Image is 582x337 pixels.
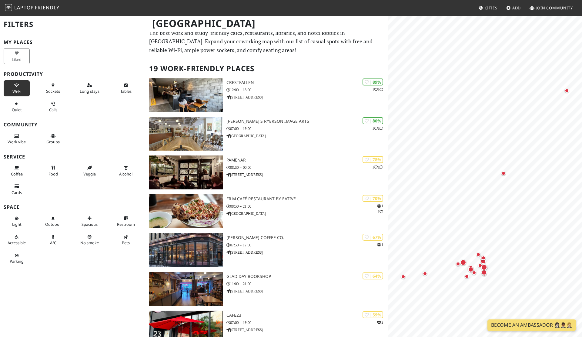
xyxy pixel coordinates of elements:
[377,319,383,325] p: 3
[226,203,388,209] p: 08:30 – 21:00
[454,260,462,268] div: Map marker
[4,71,142,77] h3: Productivity
[477,262,484,269] div: Map marker
[481,270,488,278] div: Map marker
[149,28,384,55] p: The best work and study-friendly cafes, restaurants, libraries, and hotel lobbies in [GEOGRAPHIC_...
[5,4,12,11] img: LaptopFriendly
[363,272,383,279] div: | 64%
[5,3,59,13] a: LaptopFriendly LaptopFriendly
[12,190,22,195] span: Credit cards
[527,2,575,13] a: Join Community
[76,232,102,248] button: No smoke
[145,233,388,267] a: Dineen Coffee Co. | 67% 1 [PERSON_NAME] Coffee Co. 07:30 – 17:00 [STREET_ADDRESS]
[113,213,139,229] button: Restroom
[226,172,388,178] p: [STREET_ADDRESS]
[363,195,383,202] div: | 70%
[480,263,488,272] div: Map marker
[480,269,488,276] div: Map marker
[147,15,387,32] h1: [GEOGRAPHIC_DATA]
[76,213,102,229] button: Spacious
[467,264,475,272] div: Map marker
[120,88,132,94] span: Work-friendly tables
[76,163,102,179] button: Veggie
[8,240,26,245] span: Accessible
[80,240,99,245] span: Smoke free
[479,254,486,262] div: Map marker
[400,273,407,280] div: Map marker
[122,240,130,245] span: Pet friendly
[40,163,66,179] button: Food
[377,203,383,215] p: 1 1
[363,234,383,241] div: | 67%
[145,117,388,151] a: Balzac's Ryerson Image Arts | 80% 11 [PERSON_NAME]'s Ryerson Image Arts 07:00 – 19:00 [GEOGRAPHIC...
[226,158,388,163] h3: Pamenar
[50,240,56,245] span: Air conditioned
[4,204,142,210] h3: Space
[48,171,58,177] span: Food
[226,87,388,93] p: 12:00 – 18:00
[145,272,388,306] a: Glad Day Bookshop | 64% Glad Day Bookshop 11:00 – 21:00 [STREET_ADDRESS]
[226,281,388,287] p: 11:00 – 21:00
[40,131,66,147] button: Groups
[4,232,30,248] button: Accessible
[504,2,523,13] a: Add
[40,213,66,229] button: Outdoor
[40,80,66,96] button: Sockets
[4,181,30,197] button: Cards
[76,80,102,96] button: Long stays
[485,5,497,11] span: Cities
[149,117,223,151] img: Balzac's Ryerson Image Arts
[226,235,388,240] h3: [PERSON_NAME] Coffee Co.
[467,265,475,273] div: Map marker
[80,88,99,94] span: Long stays
[113,232,139,248] button: Pets
[363,311,383,318] div: | 59%
[12,107,22,112] span: Quiet
[40,232,66,248] button: A/C
[226,249,388,255] p: [STREET_ADDRESS]
[4,99,30,115] button: Quiet
[49,107,57,112] span: Video/audio calls
[145,194,388,228] a: Film Café Restaurant by Eative | 70% 11 Film Café Restaurant by Eative 08:30 – 21:00 [GEOGRAPHIC_...
[226,94,388,100] p: [STREET_ADDRESS]
[226,327,388,333] p: [STREET_ADDRESS]
[226,80,388,85] h3: Crestfallen
[475,251,482,258] div: Map marker
[4,250,30,266] button: Parking
[470,269,478,276] div: Map marker
[4,154,142,160] h3: Service
[226,288,388,294] p: [STREET_ADDRESS]
[363,156,383,163] div: | 78%
[83,171,96,177] span: Veggie
[46,139,60,145] span: Group tables
[10,259,24,264] span: Parking
[4,39,142,45] h3: My Places
[421,270,429,277] div: Map marker
[372,87,383,92] p: 1 1
[226,165,388,170] p: 08:30 – 00:00
[4,163,30,179] button: Coffee
[117,222,135,227] span: Restroom
[4,131,30,147] button: Work vibe
[149,272,223,306] img: Glad Day Bookshop
[46,88,60,94] span: Power sockets
[40,99,66,115] button: Calls
[4,122,142,128] h3: Community
[377,242,383,248] p: 1
[145,78,388,112] a: Crestfallen | 89% 11 Crestfallen 12:00 – 18:00 [STREET_ADDRESS]
[8,139,26,145] span: People working
[563,87,570,94] div: Map marker
[45,222,61,227] span: Outdoor area
[145,155,388,189] a: Pamenar | 78% 11 Pamenar 08:30 – 00:00 [STREET_ADDRESS]
[463,273,470,280] div: Map marker
[226,211,388,216] p: [GEOGRAPHIC_DATA]
[149,78,223,112] img: Crestfallen
[363,117,383,124] div: | 80%
[149,59,384,78] h2: 19 Work-Friendly Places
[149,233,223,267] img: Dineen Coffee Co.
[512,5,521,11] span: Add
[119,171,132,177] span: Alcohol
[12,222,22,227] span: Natural light
[372,125,383,131] p: 1 1
[35,4,59,11] span: Friendly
